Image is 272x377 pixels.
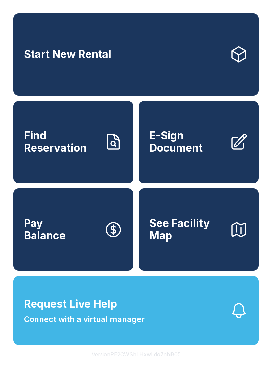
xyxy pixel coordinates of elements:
span: Start New Rental [24,48,111,61]
span: Find Reservation [24,130,99,154]
button: Request Live HelpConnect with a virtual manager [13,276,259,345]
button: VersionPE2CWShLHxwLdo7nhiB05 [86,345,186,364]
a: Start New Rental [13,13,259,96]
a: E-Sign Document [139,101,259,183]
span: Pay Balance [24,217,66,242]
span: Connect with a virtual manager [24,313,145,325]
button: See Facility Map [139,188,259,271]
span: Request Live Help [24,296,117,312]
span: E-Sign Document [149,130,224,154]
span: See Facility Map [149,217,224,242]
a: Find Reservation [13,101,133,183]
a: PayBalance [13,188,133,271]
